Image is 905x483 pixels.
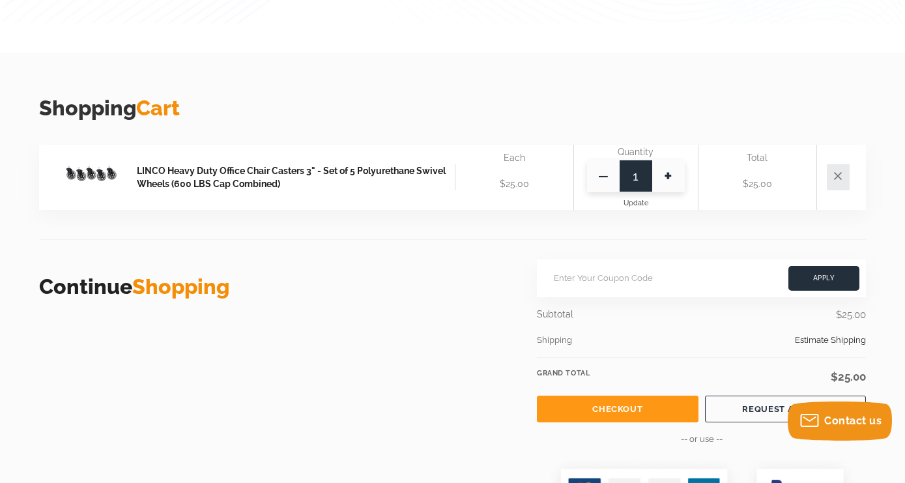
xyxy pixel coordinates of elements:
[537,368,753,379] div: Grand Total
[836,309,866,321] span: $25.00
[537,432,866,446] p: -- or use --
[136,96,180,120] span: Cart
[39,93,866,123] h3: Shopping
[743,179,772,189] span: $25.00
[788,402,892,441] button: Contact us
[537,333,866,347] div: Shipping
[537,307,753,322] div: Subtotal
[39,274,229,299] a: ContinueShopping
[652,160,685,192] span: +
[587,145,685,160] div: Quantity
[705,396,866,422] a: REQUEST A QUOTE
[500,179,529,189] span: $25.00
[468,145,560,171] div: Each
[624,199,648,207] span: Update
[65,149,117,201] img: LINCO Heavy Duty Office Chair Casters 3" - Set of 5 Polyurethane Swivel Wheels (600 LBS Cap Combi...
[824,415,882,427] span: Contact us
[711,145,803,171] div: Total
[132,274,229,299] span: Shopping
[537,396,698,422] a: Checkout
[137,164,454,191] a: LINCO Heavy Duty Office Chair Casters 3" - Set of 5 Polyurethane Swivel Wheels (600 LBS Cap Combi...
[795,333,866,347] span: Estimate Shipping
[831,370,866,383] span: $25.00
[587,160,620,192] span: —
